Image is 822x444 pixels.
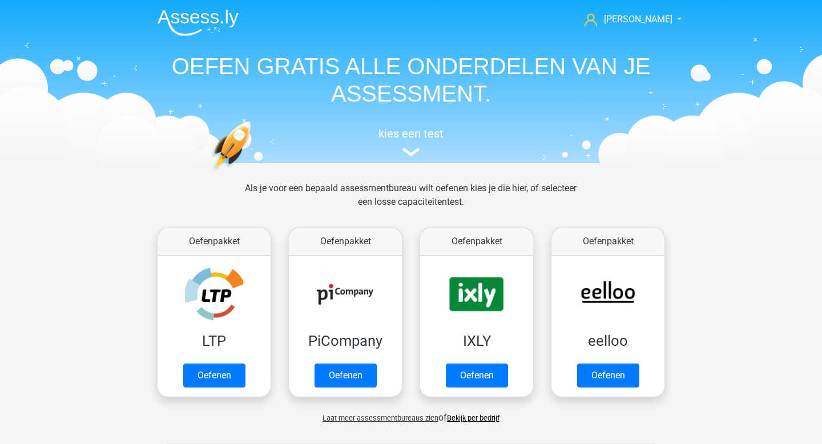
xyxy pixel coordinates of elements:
span: [PERSON_NAME] [604,14,672,25]
img: oefenen [211,121,295,224]
img: assessment [402,148,420,156]
h5: kies een test [148,127,674,140]
img: Assessly [158,9,239,36]
a: Oefenen [446,364,508,388]
a: Oefenen [577,364,639,388]
a: Oefenen [183,364,245,388]
a: [PERSON_NAME] [580,13,674,26]
div: of [148,402,674,425]
a: Oefenen [315,364,377,388]
a: Bekijk per bedrijf [447,414,499,422]
span: Laat meer assessmentbureaus zien [323,414,438,422]
div: Als je voor een bepaald assessmentbureau wilt oefenen kies je die hier, of selecteer een losse ca... [236,181,586,223]
a: kies een test [148,127,674,157]
h1: OEFEN GRATIS ALLE ONDERDELEN VAN JE ASSESSMENT. [148,53,674,107]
